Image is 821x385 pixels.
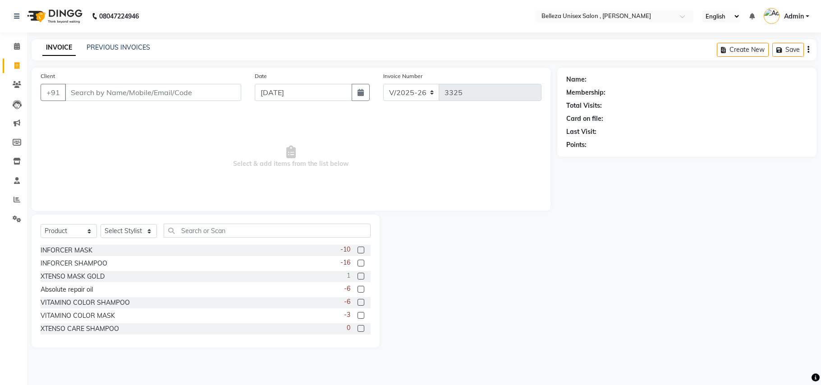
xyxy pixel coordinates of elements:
span: 0 [347,323,350,333]
img: logo [23,4,85,29]
span: -10 [340,245,350,254]
span: Admin [784,12,804,21]
div: INFORCER SHAMPOO [41,259,107,268]
span: -16 [340,258,350,267]
label: Date [255,72,267,80]
button: Save [772,43,804,57]
label: Invoice Number [383,72,422,80]
div: INFORCER MASK [41,246,92,255]
a: PREVIOUS INVOICES [87,43,150,51]
div: VITAMINO COLOR MASK [41,311,115,321]
div: XTENSO MASK GOLD [41,272,105,281]
span: 1 [347,271,350,280]
div: Membership: [566,88,605,97]
span: Select & add items from the list below [41,112,541,202]
div: Card on file: [566,114,603,124]
div: Points: [566,140,587,150]
input: Search by Name/Mobile/Email/Code [65,84,241,101]
input: Search or Scan [164,224,371,238]
div: Total Visits: [566,101,602,110]
div: Absolute repair oil [41,285,93,294]
div: Name: [566,75,587,84]
button: +91 [41,84,66,101]
span: -6 [344,284,350,293]
span: -6 [344,297,350,307]
div: VITAMINO COLOR SHAMPOO [41,298,130,307]
button: Create New [717,43,769,57]
div: Last Visit: [566,127,596,137]
div: XTENSO CARE SHAMPOO [41,324,119,334]
img: Admin [764,8,780,24]
a: INVOICE [42,40,76,56]
label: Client [41,72,55,80]
b: 08047224946 [99,4,139,29]
span: -3 [344,310,350,320]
